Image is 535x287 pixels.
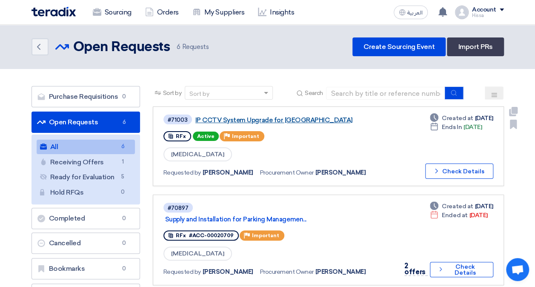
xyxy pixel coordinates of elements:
[407,10,423,16] span: العربية
[163,267,201,276] span: Requested by
[37,170,135,184] a: Ready for Evaluation
[168,205,189,211] div: #70897
[404,262,425,276] span: 2 offers
[195,116,408,124] a: IP CCTV System Upgrade for [GEOGRAPHIC_DATA]
[442,114,473,123] span: Created at
[260,168,314,177] span: Procurement Owner
[232,133,259,139] span: Important
[472,13,504,18] div: Hissa
[163,89,182,98] span: Sort by
[305,89,323,98] span: Search
[430,114,493,123] div: [DATE]
[119,92,129,101] span: 0
[326,87,445,100] input: Search by title or reference number
[442,123,462,132] span: Ends In
[189,232,234,238] span: #ACC-00020709
[176,232,186,238] span: RFx
[37,155,135,169] a: Receiving Offers
[118,188,128,197] span: 0
[119,239,129,247] span: 0
[37,185,135,200] a: Hold RFQs
[31,232,140,254] a: Cancelled0
[165,215,378,223] a: Supply and Installation for Parking Managemen...
[189,89,209,98] div: Sort by
[315,168,366,177] span: [PERSON_NAME]
[430,262,493,277] button: Check Details
[119,264,129,273] span: 0
[252,232,279,238] span: Important
[163,147,232,161] span: [MEDICAL_DATA]
[352,37,446,56] a: Create Sourcing Event
[203,267,253,276] span: [PERSON_NAME]
[163,168,201,177] span: Requested by
[193,132,219,141] span: Active
[394,6,428,19] button: العربية
[119,118,129,126] span: 6
[425,164,493,179] button: Check Details
[430,211,487,220] div: [DATE]
[430,202,493,211] div: [DATE]
[447,37,504,56] a: Import PRs
[315,267,366,276] span: [PERSON_NAME]
[430,123,482,132] div: [DATE]
[177,42,209,52] span: Requests
[176,133,186,139] span: RFx
[118,158,128,166] span: 1
[168,117,188,123] div: #71003
[472,6,496,14] div: Account
[442,211,467,220] span: Ended at
[163,247,232,261] span: [MEDICAL_DATA]
[31,86,140,107] a: Purchase Requisitions0
[118,142,128,151] span: 6
[203,168,253,177] span: [PERSON_NAME]
[31,112,140,133] a: Open Requests6
[119,214,129,223] span: 0
[260,267,314,276] span: Procurement Owner
[138,3,186,22] a: Orders
[31,208,140,229] a: Completed0
[31,7,76,17] img: Teradix logo
[506,258,529,281] a: Open chat
[118,172,128,181] span: 5
[73,39,170,56] h2: Open Requests
[186,3,251,22] a: My Suppliers
[37,140,135,154] a: All
[442,202,473,211] span: Created at
[31,258,140,279] a: Bookmarks0
[177,43,180,51] span: 6
[455,6,469,19] img: profile_test.png
[251,3,301,22] a: Insights
[86,3,138,22] a: Sourcing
